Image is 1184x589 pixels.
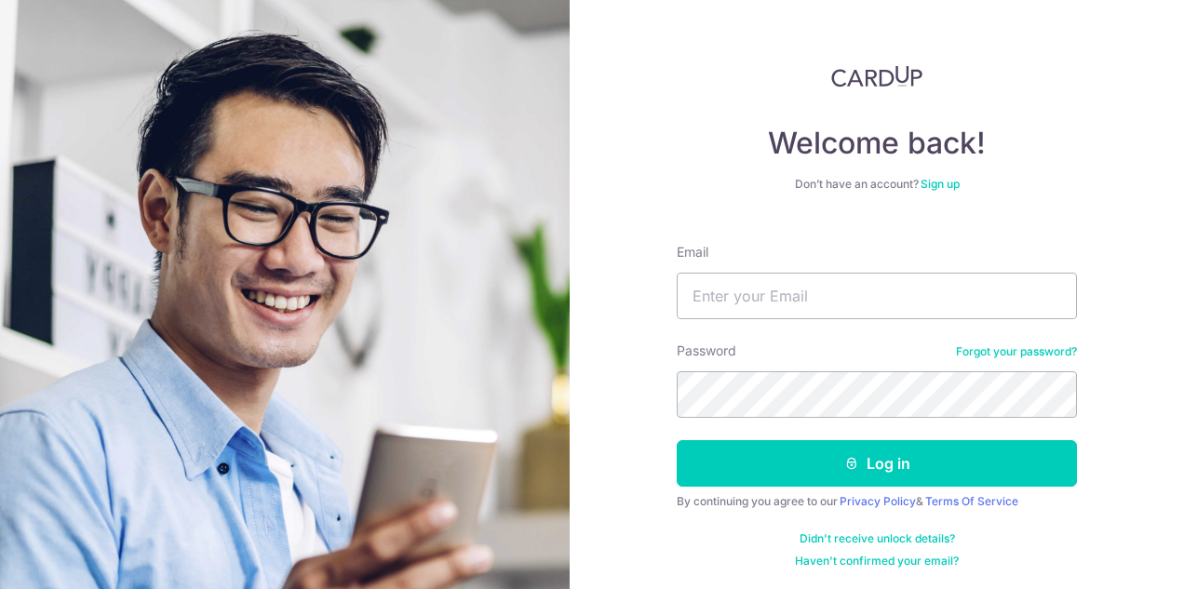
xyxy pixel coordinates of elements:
[677,341,736,360] label: Password
[956,344,1077,359] a: Forgot your password?
[831,65,922,87] img: CardUp Logo
[677,273,1077,319] input: Enter your Email
[925,494,1018,508] a: Terms Of Service
[677,440,1077,487] button: Log in
[677,125,1077,162] h4: Welcome back!
[800,531,955,546] a: Didn't receive unlock details?
[840,494,916,508] a: Privacy Policy
[921,177,960,191] a: Sign up
[677,177,1077,192] div: Don’t have an account?
[795,554,959,569] a: Haven't confirmed your email?
[677,494,1077,509] div: By continuing you agree to our &
[677,243,708,261] label: Email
